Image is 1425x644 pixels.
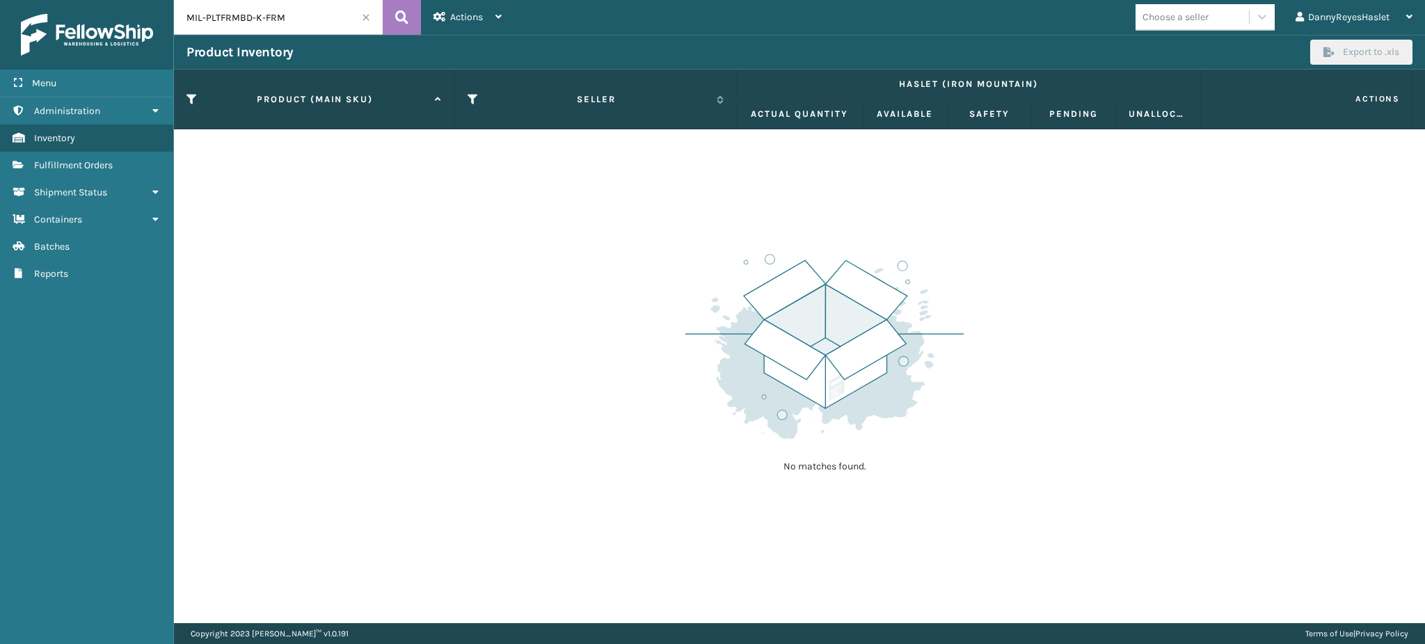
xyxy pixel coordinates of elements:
[450,11,483,23] span: Actions
[749,78,1188,90] label: Haslet (Iron Mountain)
[1305,623,1408,644] div: |
[1205,88,1408,111] span: Actions
[34,105,100,117] span: Administration
[34,132,75,144] span: Inventory
[202,93,428,106] label: Product (MAIN SKU)
[1143,10,1209,24] div: Choose a seller
[960,108,1019,120] label: Safety
[34,241,70,252] span: Batches
[32,77,56,89] span: Menu
[21,14,153,56] img: logo
[34,214,82,225] span: Containers
[1129,108,1187,120] label: Unallocated
[34,186,107,198] span: Shipment Status
[1305,629,1353,638] a: Terms of Use
[34,159,113,171] span: Fulfillment Orders
[186,44,294,61] h3: Product Inventory
[1310,40,1412,65] button: Export to .xls
[191,623,349,644] p: Copyright 2023 [PERSON_NAME]™ v 1.0.191
[1355,629,1408,638] a: Privacy Policy
[34,268,68,280] span: Reports
[876,108,934,120] label: Available
[1044,108,1103,120] label: Pending
[749,108,850,120] label: Actual Quantity
[483,93,709,106] label: Seller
